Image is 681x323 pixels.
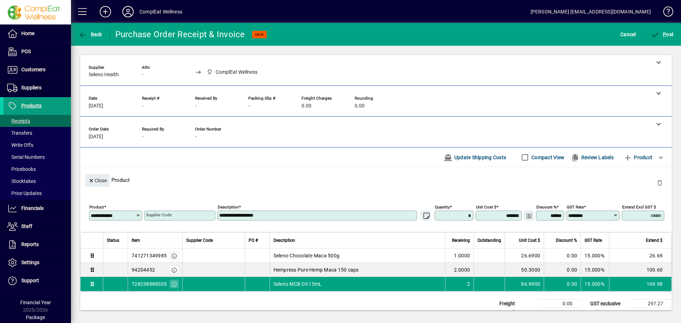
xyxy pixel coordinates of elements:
span: ComplEat Wellness [216,68,258,76]
a: Settings [4,254,71,272]
a: POS [4,43,71,61]
span: Close [88,175,107,186]
td: 0.00 [544,249,581,263]
span: - [195,103,196,109]
span: [DATE] [89,103,103,109]
button: Add [94,5,117,18]
td: 0.00 [544,263,581,277]
span: 1.0000 [454,252,470,259]
span: [DATE] [89,134,103,140]
td: Rounding [496,308,538,317]
span: Unit Cost $ [519,236,540,244]
td: Seleno MCB Oil 15mL [270,277,445,291]
span: Write Offs [7,142,33,148]
td: 0.00 [538,300,581,308]
mat-label: Discount % [536,205,557,210]
a: Price Updates [4,187,71,199]
span: ComplEat Wellness [205,68,261,77]
button: Update Shipping Costs [441,151,509,164]
div: 741271349985 [132,252,167,259]
span: Receiving [452,236,470,244]
mat-label: Extend excl GST $ [622,205,656,210]
span: 2 [467,280,470,288]
span: Home [21,30,34,36]
a: Write Offs [4,139,71,151]
a: Financials [4,200,71,217]
span: Discount % [556,236,577,244]
button: Close [85,174,110,187]
span: Serial Numbers [7,154,45,160]
button: Back [77,28,104,41]
div: 728238889005 [132,280,167,288]
a: Stocktakes [4,175,71,187]
a: Receipts [4,115,71,127]
td: GST [587,308,629,317]
span: POS [21,49,31,54]
span: Status [107,236,119,244]
span: Pricebooks [7,166,36,172]
span: Description [273,236,295,244]
span: Extend $ [646,236,663,244]
div: 94204452 [132,266,155,273]
span: - [248,103,250,109]
td: Hempress Pure Hemp Maca 150 caps [270,263,445,277]
mat-label: Product [89,205,104,210]
td: 26.69 [609,249,671,263]
span: - [142,72,143,78]
button: Post [649,28,676,41]
a: Serial Numbers [4,151,71,163]
span: Products [21,103,41,108]
mat-label: Supplier Code [146,212,172,217]
span: Financials [21,205,44,211]
td: 15.000% [581,277,609,291]
a: Support [4,272,71,290]
button: Change Price Levels [524,211,534,221]
a: Home [4,25,71,43]
span: Reports [21,241,39,247]
span: Cancel [620,29,636,40]
td: 44.59 [629,308,672,317]
span: Review Labels [571,152,614,163]
div: Purchase Order Receipt & Invoice [115,29,245,40]
td: 297.27 [629,300,672,308]
span: Package [26,314,45,320]
span: Support [21,278,39,283]
span: 50.3000 [521,266,540,273]
span: Financial Year [20,300,51,305]
span: P [663,32,666,37]
span: Transfers [7,130,32,136]
app-page-header-button: Close [84,177,111,183]
div: [PERSON_NAME] [EMAIL_ADDRESS][DOMAIN_NAME] [531,6,651,17]
span: Update Shipping Costs [444,152,506,163]
span: Back [78,32,102,37]
mat-label: Quantity [435,205,450,210]
mat-label: GST rate [567,205,584,210]
span: GST Rate [585,236,602,244]
span: Product [624,152,652,163]
span: 2.0000 [454,266,470,273]
a: Transfers [4,127,71,139]
td: 15.000% [581,249,609,263]
span: - [142,103,143,109]
button: Review Labels [568,151,616,164]
mat-label: Description [218,205,239,210]
div: Product [80,167,672,193]
td: 0.00 [544,277,581,291]
button: Profile [117,5,139,18]
span: Settings [21,260,39,265]
td: Seleno Chocolate Maca 500g [270,249,445,263]
a: Suppliers [4,79,71,97]
a: Pricebooks [4,163,71,175]
span: - [142,134,143,140]
span: Price Updates [7,190,42,196]
a: Customers [4,61,71,79]
td: 0.00 [538,308,581,317]
button: Cancel [619,28,638,41]
span: Suppliers [21,85,41,90]
span: 26.6900 [521,252,540,259]
span: Receipts [7,118,30,124]
span: 84.9900 [521,280,540,288]
span: ost [651,32,674,37]
div: ComplEat Wellness [139,6,182,17]
span: Seleno Health [89,72,119,78]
